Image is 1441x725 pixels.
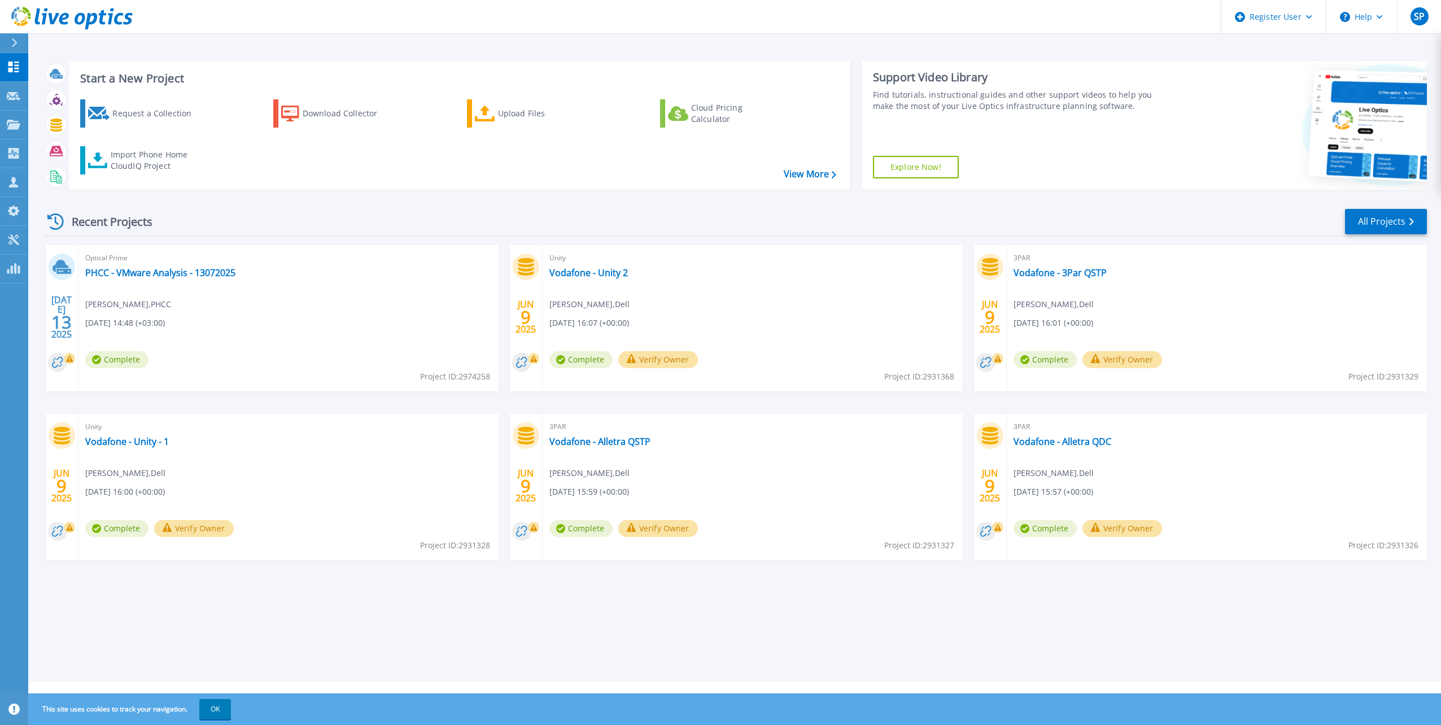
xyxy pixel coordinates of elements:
button: Verify Owner [618,520,698,537]
div: JUN 2025 [515,465,536,506]
a: Vodafone - Unity 2 [549,267,628,278]
div: Import Phone Home CloudIQ Project [111,149,199,172]
div: Download Collector [303,102,393,125]
a: Vodafone - Alletra QSTP [549,436,650,447]
a: Cloud Pricing Calculator [660,99,786,128]
span: 3PAR [1014,421,1420,433]
a: Vodafone - 3Par QSTP [1014,267,1107,278]
a: View More [784,169,836,180]
span: Complete [85,520,149,537]
div: Request a Collection [112,102,203,125]
span: [PERSON_NAME] , Dell [1014,298,1094,311]
span: [DATE] 15:57 (+00:00) [1014,486,1093,498]
a: Vodafone - Unity - 1 [85,436,169,447]
div: JUN 2025 [515,296,536,338]
button: OK [199,699,231,719]
span: Complete [1014,351,1077,368]
a: Explore Now! [873,156,959,178]
span: Unity [549,252,956,264]
span: Complete [85,351,149,368]
div: [DATE] 2025 [51,296,72,338]
span: Optical Prime [85,252,492,264]
span: This site uses cookies to track your navigation. [31,699,231,719]
a: Download Collector [273,99,399,128]
div: Upload Files [498,102,588,125]
span: [DATE] 16:00 (+00:00) [85,486,165,498]
span: 9 [521,312,531,322]
button: Verify Owner [154,520,234,537]
div: Cloud Pricing Calculator [691,102,781,125]
a: Vodafone - Alletra QDC [1014,436,1111,447]
span: SP [1414,12,1425,21]
span: [DATE] 16:01 (+00:00) [1014,317,1093,329]
span: [PERSON_NAME] , Dell [549,298,630,311]
span: [DATE] 15:59 (+00:00) [549,486,629,498]
span: 13 [51,317,72,327]
span: Project ID: 2931368 [884,370,954,383]
span: [DATE] 16:07 (+00:00) [549,317,629,329]
span: 3PAR [549,421,956,433]
span: Project ID: 2931329 [1348,370,1418,383]
button: Verify Owner [1082,351,1162,368]
span: Unity [85,421,492,433]
span: [PERSON_NAME] , Dell [85,467,165,479]
h3: Start a New Project [80,72,836,85]
span: Project ID: 2931328 [420,539,490,552]
span: [PERSON_NAME] , PHCC [85,298,171,311]
a: Upload Files [467,99,593,128]
span: Project ID: 2931327 [884,539,954,552]
span: [DATE] 14:48 (+03:00) [85,317,165,329]
div: JUN 2025 [51,465,72,506]
span: 9 [56,481,67,491]
button: Verify Owner [618,351,698,368]
span: Project ID: 2974258 [420,370,490,383]
a: Request a Collection [80,99,206,128]
div: JUN 2025 [979,296,1001,338]
span: Complete [549,520,613,537]
a: All Projects [1345,209,1427,234]
div: JUN 2025 [979,465,1001,506]
span: [PERSON_NAME] , Dell [1014,467,1094,479]
span: Project ID: 2931326 [1348,539,1418,552]
button: Verify Owner [1082,520,1162,537]
span: 9 [985,312,995,322]
span: 9 [521,481,531,491]
span: Complete [549,351,613,368]
span: Complete [1014,520,1077,537]
span: 3PAR [1014,252,1420,264]
div: Recent Projects [43,208,168,235]
span: [PERSON_NAME] , Dell [549,467,630,479]
div: Support Video Library [873,70,1165,85]
div: Find tutorials, instructional guides and other support videos to help you make the most of your L... [873,89,1165,112]
a: PHCC - VMware Analysis - 13072025 [85,267,235,278]
span: 9 [985,481,995,491]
